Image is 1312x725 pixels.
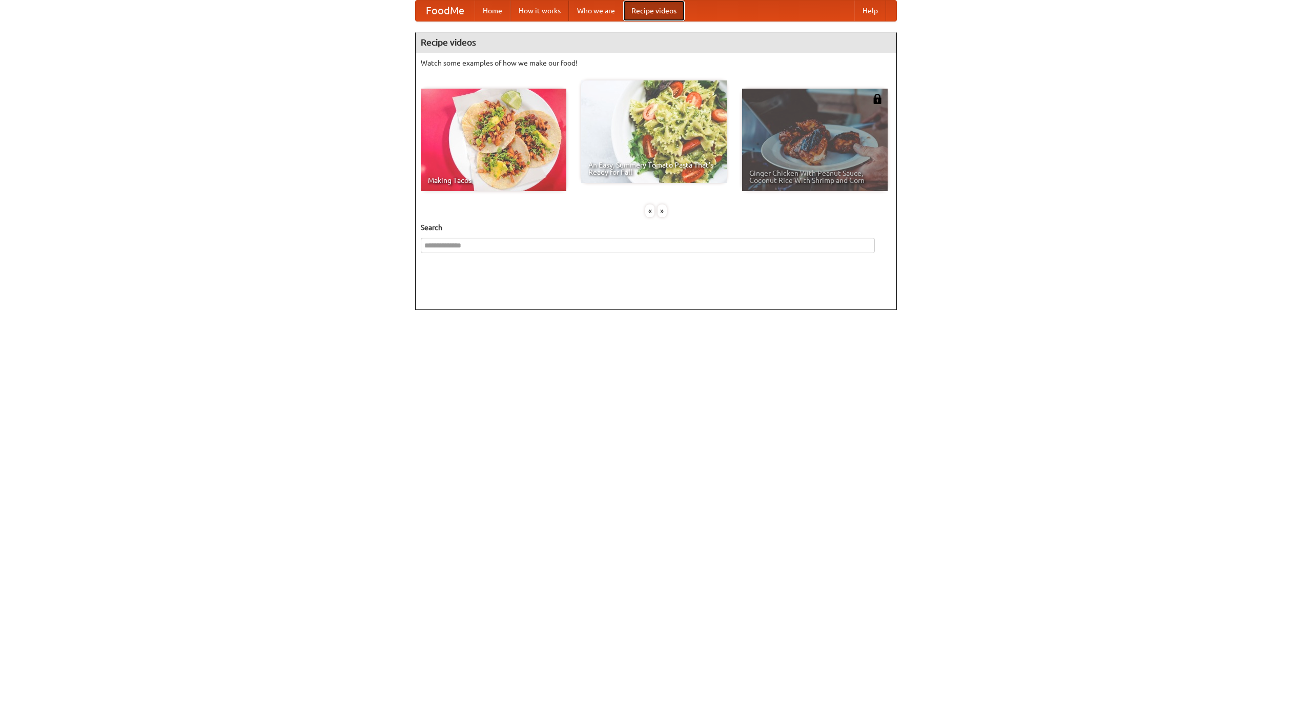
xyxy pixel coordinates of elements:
div: » [658,204,667,217]
a: How it works [510,1,569,21]
a: Help [854,1,886,21]
h4: Recipe videos [416,32,896,53]
a: Recipe videos [623,1,685,21]
span: Making Tacos [428,177,559,184]
a: Making Tacos [421,89,566,191]
a: FoodMe [416,1,475,21]
a: Who we are [569,1,623,21]
a: An Easy, Summery Tomato Pasta That's Ready for Fall [581,80,727,183]
h5: Search [421,222,891,233]
p: Watch some examples of how we make our food! [421,58,891,68]
img: 483408.png [872,94,883,104]
a: Home [475,1,510,21]
div: « [645,204,654,217]
span: An Easy, Summery Tomato Pasta That's Ready for Fall [588,161,720,176]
